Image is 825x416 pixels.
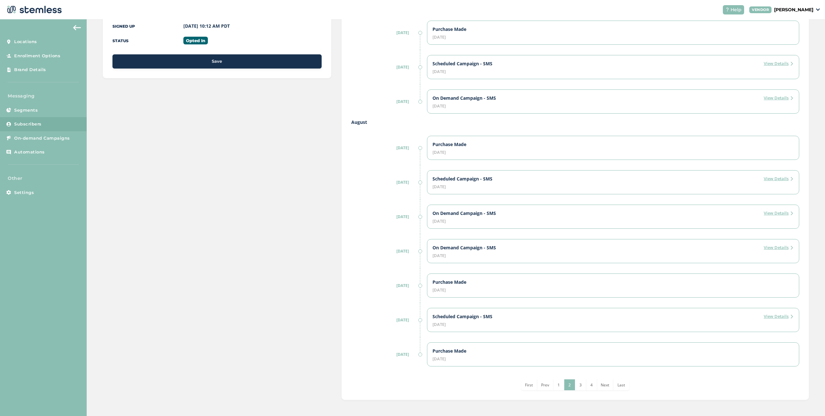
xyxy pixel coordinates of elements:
[432,150,794,154] div: [DATE]
[541,382,549,388] span: Prev
[351,352,420,357] label: [DATE]
[112,54,322,69] button: Save
[432,288,794,292] div: [DATE]
[212,58,222,65] span: Save
[14,67,46,73] span: Brand Details
[432,210,496,217] label: On Demand Campaign - SMS
[432,104,794,108] div: [DATE]
[432,35,794,39] div: [DATE]
[351,248,420,254] label: [DATE]
[558,382,560,388] span: 1
[351,214,420,220] label: [DATE]
[14,121,42,127] span: Subscribers
[432,245,496,251] label: On Demand Campaign - SMS
[351,283,420,289] label: [DATE]
[432,313,492,320] label: Scheduled Campaign - SMS
[590,382,593,388] span: 4
[749,6,772,13] div: VENDOR
[774,6,813,13] p: [PERSON_NAME]
[112,24,135,29] label: Signed up
[790,177,794,181] img: icon-arrow-right-e68ea530.svg
[816,8,820,11] img: icon_down-arrow-small-66adaf34.svg
[351,119,799,125] label: August
[617,382,625,388] span: Last
[73,25,81,30] img: icon-arrow-back-accent-c549486e.svg
[14,149,45,155] span: Automations
[183,37,208,44] label: Opted In
[432,60,492,67] label: Scheduled Campaign - SMS
[432,357,794,361] div: [DATE]
[790,96,794,100] img: icon-arrow-right-e68ea530.svg
[432,176,492,182] label: Scheduled Campaign - SMS
[525,382,533,388] span: First
[351,64,420,70] label: [DATE]
[5,3,62,16] img: logo-dark-0685b13c.svg
[725,8,729,12] img: icon-help-white-03924b79.svg
[790,315,794,319] img: icon-arrow-right-e68ea530.svg
[764,95,794,101] label: View Details
[764,60,794,67] label: View Details
[568,382,571,388] span: 2
[351,30,420,36] label: [DATE]
[790,211,794,215] img: icon-arrow-right-e68ea530.svg
[432,348,466,354] label: Purchase Made
[351,145,420,151] label: [DATE]
[14,39,37,45] span: Locations
[14,135,70,142] span: On-demand Campaigns
[351,317,420,323] label: [DATE]
[432,95,496,101] label: On Demand Campaign - SMS
[432,219,794,223] div: [DATE]
[601,382,609,388] span: Next
[790,246,794,250] img: icon-arrow-right-e68ea530.svg
[432,26,466,32] label: Purchase Made
[764,210,794,217] label: View Details
[14,53,60,59] span: Enrollment Options
[351,99,420,105] label: [DATE]
[731,6,742,13] span: Help
[790,62,794,66] img: icon-arrow-right-e68ea530.svg
[14,190,34,196] span: Settings
[764,313,794,320] label: View Details
[112,38,129,43] label: Status
[579,382,582,388] span: 3
[432,322,794,327] div: [DATE]
[351,180,420,185] label: [DATE]
[764,176,794,182] label: View Details
[14,107,38,114] span: Segments
[432,279,466,285] label: Purchase Made
[432,141,466,148] label: Purchase Made
[432,69,794,74] div: [DATE]
[432,254,794,258] div: [DATE]
[183,23,230,29] label: [DATE] 10:12 AM PDT
[764,245,794,251] label: View Details
[432,185,794,189] div: [DATE]
[793,385,825,416] iframe: Chat Widget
